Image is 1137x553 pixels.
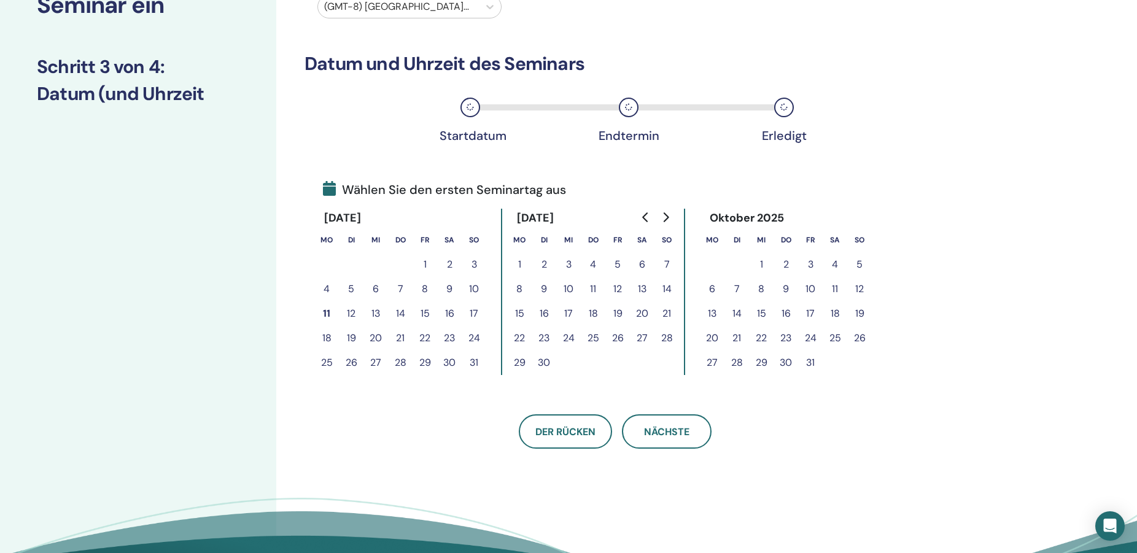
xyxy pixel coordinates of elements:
[507,228,532,252] th: Montag
[437,326,462,350] button: 23
[462,228,486,252] th: Sonntag
[749,301,774,326] button: 15
[437,228,462,252] th: Samstag
[388,277,413,301] button: 7
[339,326,363,350] button: 19
[363,350,388,375] button: 27
[724,350,749,375] button: 28
[700,209,794,228] div: Oktober 2025
[535,425,596,438] span: Der Rücken
[323,180,566,199] span: Wählen Sie den ersten Seminartag aus
[314,350,339,375] button: 25
[654,277,679,301] button: 14
[798,277,823,301] button: 10
[605,326,630,350] button: 26
[798,228,823,252] th: Freitag
[774,228,798,252] th: Donnerstag
[314,209,371,228] div: [DATE]
[823,277,847,301] button: 11
[339,228,363,252] th: Dienstag
[581,252,605,277] button: 4
[556,277,581,301] button: 10
[437,252,462,277] button: 2
[654,301,679,326] button: 21
[724,277,749,301] button: 7
[462,326,486,350] button: 24
[724,301,749,326] button: 14
[437,277,462,301] button: 9
[532,252,556,277] button: 2
[644,425,689,438] span: Nächste
[847,326,872,350] button: 26
[581,277,605,301] button: 11
[630,252,654,277] button: 6
[774,350,798,375] button: 30
[462,350,486,375] button: 31
[749,228,774,252] th: Mittwoch
[700,301,724,326] button: 13
[622,414,712,449] button: Nächste
[507,301,532,326] button: 15
[847,301,872,326] button: 19
[314,326,339,350] button: 18
[605,228,630,252] th: Freitag
[532,277,556,301] button: 9
[605,252,630,277] button: 5
[630,228,654,252] th: Samstag
[654,326,679,350] button: 28
[654,252,679,277] button: 7
[798,326,823,350] button: 24
[847,228,872,252] th: Sonntag
[823,228,847,252] th: Samstag
[700,228,724,252] th: Montag
[749,350,774,375] button: 29
[388,326,413,350] button: 21
[363,301,388,326] button: 13
[700,350,724,375] button: 27
[507,277,532,301] button: 8
[413,277,437,301] button: 8
[462,252,486,277] button: 3
[798,301,823,326] button: 17
[437,301,462,326] button: 16
[581,301,605,326] button: 18
[507,209,564,228] div: [DATE]
[388,228,413,252] th: Donnerstag
[532,326,556,350] button: 23
[798,252,823,277] button: 3
[598,128,659,143] div: Endtermin
[314,301,339,326] button: 11
[700,326,724,350] button: 20
[823,252,847,277] button: 4
[507,326,532,350] button: 22
[462,301,486,326] button: 17
[314,228,339,252] th: Montag
[749,252,774,277] button: 1
[724,326,749,350] button: 21
[532,350,556,375] button: 30
[556,228,581,252] th: Mittwoch
[774,326,798,350] button: 23
[532,228,556,252] th: Dienstag
[339,277,363,301] button: 5
[413,326,437,350] button: 22
[636,205,656,230] button: Go to previous month
[507,350,532,375] button: 29
[37,56,239,78] h3: Schritt 3 von 4 :
[749,277,774,301] button: 8
[581,228,605,252] th: Donnerstag
[388,301,413,326] button: 14
[749,326,774,350] button: 22
[823,326,847,350] button: 25
[363,228,388,252] th: Mittwoch
[774,252,798,277] button: 2
[605,277,630,301] button: 12
[847,252,872,277] button: 5
[413,252,437,277] button: 1
[556,326,581,350] button: 24
[339,350,363,375] button: 26
[437,350,462,375] button: 30
[388,350,413,375] button: 28
[363,277,388,301] button: 6
[37,83,239,105] h3: Datum (und Uhrzeit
